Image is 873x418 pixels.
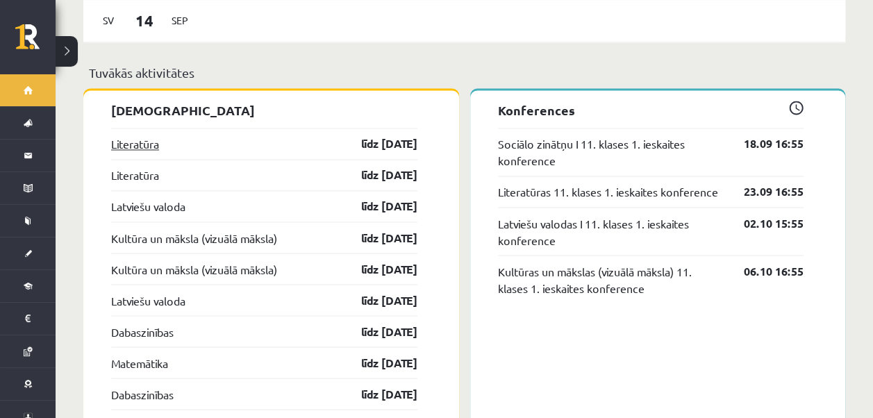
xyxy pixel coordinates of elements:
a: 02.10 15:55 [723,215,804,231]
a: līdz [DATE] [337,198,417,215]
a: līdz [DATE] [337,292,417,308]
a: Literatūras 11. klases 1. ieskaites konference [498,183,718,200]
a: līdz [DATE] [337,260,417,277]
a: 06.10 16:55 [723,262,804,279]
a: Kultūra un māksla (vizuālā māksla) [111,260,277,277]
a: līdz [DATE] [337,385,417,402]
a: līdz [DATE] [337,323,417,340]
a: līdz [DATE] [337,354,417,371]
span: Sv [94,10,123,31]
a: 18.09 16:55 [723,135,804,152]
a: Sociālo zinātņu I 11. klases 1. ieskaites konference [498,135,724,169]
a: Latviešu valodas I 11. klases 1. ieskaites konference [498,215,724,248]
p: [DEMOGRAPHIC_DATA] [111,101,417,119]
a: Latviešu valoda [111,198,185,215]
a: līdz [DATE] [337,229,417,246]
p: Tuvākās aktivitātes [89,63,840,82]
a: Kultūra un māksla (vizuālā māksla) [111,229,277,246]
a: Literatūra [111,167,159,183]
a: līdz [DATE] [337,135,417,152]
span: 14 [123,9,166,32]
a: Latviešu valoda [111,292,185,308]
a: Kultūras un mākslas (vizuālā māksla) 11. klases 1. ieskaites konference [498,262,724,296]
a: Dabaszinības [111,385,174,402]
a: Literatūra [111,135,159,152]
a: 23.09 16:55 [723,183,804,200]
a: Matemātika [111,354,168,371]
p: Konferences [498,101,804,119]
a: Dabaszinības [111,323,174,340]
a: līdz [DATE] [337,167,417,183]
a: Rīgas 1. Tālmācības vidusskola [15,24,56,59]
span: Sep [165,10,194,31]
